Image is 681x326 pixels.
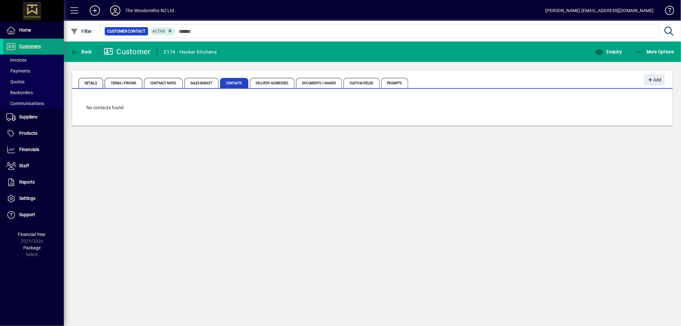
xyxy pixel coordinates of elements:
[64,46,99,57] app-page-header-button: Back
[6,68,30,73] span: Payments
[634,46,676,57] button: More Options
[19,44,41,49] span: Customers
[250,78,295,88] span: Delivery Addresses
[19,163,29,168] span: Staff
[660,1,673,22] a: Knowledge Base
[296,78,342,88] span: Documents / Images
[184,78,218,88] span: Sales Budget
[19,179,35,185] span: Reports
[3,98,64,109] a: Communications
[150,27,176,35] mat-chip: Activation Status: Active
[71,29,92,34] span: Filter
[19,131,37,136] span: Products
[19,27,31,33] span: Home
[3,55,64,65] a: Invoices
[19,196,35,201] span: Settings
[19,147,39,152] span: Financials
[80,98,665,118] div: No contacts found
[19,212,35,217] span: Support
[107,28,146,34] span: Customer Contact
[71,49,92,54] span: Back
[3,87,64,98] a: Backorders
[105,5,125,16] button: Profile
[105,78,143,88] span: Terms / Pricing
[595,49,622,54] span: Enquiry
[79,78,103,88] span: Details
[636,49,675,54] span: More Options
[344,78,379,88] span: Custom Fields
[6,57,26,63] span: Invoices
[3,191,64,207] a: Settings
[546,5,654,16] div: [PERSON_NAME] [EMAIL_ADDRESS][DOMAIN_NAME]
[69,46,94,57] button: Back
[3,109,64,125] a: Suppliers
[104,47,151,57] div: Customer
[644,74,665,86] button: Add
[3,22,64,38] a: Home
[19,114,37,119] span: Suppliers
[6,90,33,95] span: Backorders
[3,65,64,76] a: Payments
[3,207,64,223] a: Support
[647,75,661,85] span: Add
[69,26,94,37] button: Filter
[125,5,177,16] div: The Woodsmiths NZ Ltd .
[6,79,25,84] span: Quotes
[18,232,46,237] span: Financial Year
[594,46,624,57] button: Enquiry
[85,5,105,16] button: Add
[164,47,217,57] div: 2174 - Hacker Kitchens
[3,125,64,141] a: Products
[144,78,182,88] span: Contract Rates
[23,245,41,250] span: Package
[3,174,64,190] a: Reports
[220,78,248,88] span: Contacts
[3,158,64,174] a: Staff
[381,78,408,88] span: Prompts
[6,101,44,106] span: Communications
[153,29,166,34] span: Active
[3,76,64,87] a: Quotes
[3,142,64,158] a: Financials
